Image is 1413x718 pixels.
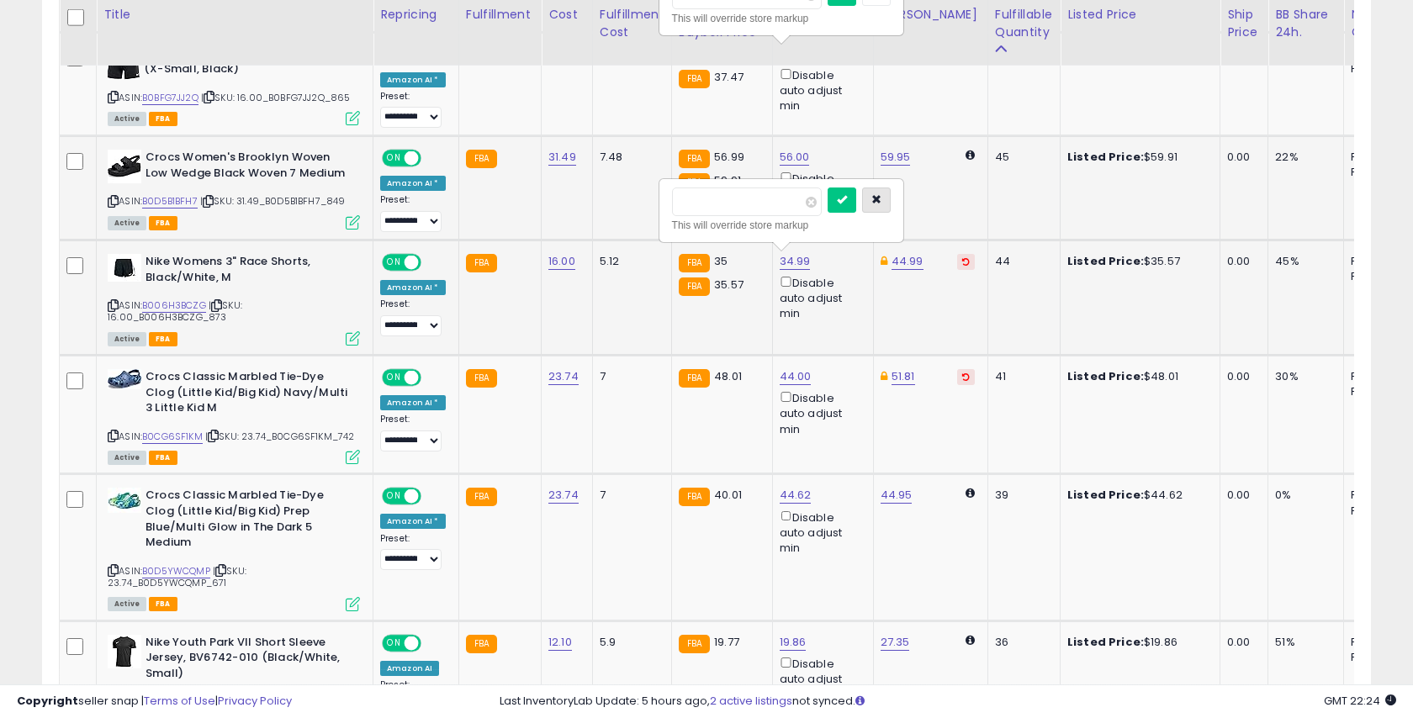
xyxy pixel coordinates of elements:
[780,487,812,504] a: 44.62
[108,216,146,230] span: All listings currently available for purchase on Amazon
[1351,369,1406,384] div: FBA: 5
[144,693,215,709] a: Terms of Use
[679,635,710,653] small: FBA
[679,488,710,506] small: FBA
[780,368,812,385] a: 44.00
[1351,269,1406,284] div: FBM: 0
[17,694,292,710] div: seller snap | |
[548,149,576,166] a: 31.49
[679,277,710,296] small: FBA
[1067,149,1144,165] b: Listed Price:
[384,151,405,166] span: ON
[714,487,742,503] span: 40.01
[714,149,744,165] span: 56.99
[1067,150,1207,165] div: $59.91
[380,514,446,529] div: Amazon AI *
[466,369,497,388] small: FBA
[679,173,710,192] small: FBA
[600,6,664,41] div: Fulfillment Cost
[966,150,975,161] i: Calculated using Dynamic Max Price.
[714,172,741,188] span: 59.91
[146,488,350,554] b: Crocs Classic Marbled Tie-Dye Clog (Little Kid/Big Kid) Prep Blue/Multi Glow in The Dark 5 Medium
[1275,6,1336,41] div: BB Share 24h.
[780,508,860,556] div: Disable auto adjust min
[600,254,659,269] div: 5.12
[600,635,659,650] div: 5.9
[108,488,141,513] img: 41hQXSvEQ+L._SL40_.jpg
[103,6,366,24] div: Title
[780,273,860,321] div: Disable auto adjust min
[205,430,355,443] span: | SKU: 23.74_B0CG6SF1KM_742
[149,451,177,465] span: FBA
[380,395,446,410] div: Amazon AI *
[1227,369,1255,384] div: 0.00
[419,151,446,166] span: OFF
[419,636,446,650] span: OFF
[1275,150,1331,165] div: 22%
[380,194,446,232] div: Preset:
[1351,6,1412,41] div: Num of Comp.
[1067,253,1144,269] b: Listed Price:
[600,150,659,165] div: 7.48
[108,597,146,611] span: All listings currently available for purchase on Amazon
[1351,384,1406,399] div: FBM: 3
[466,150,497,168] small: FBA
[108,369,141,389] img: 41zuKZSealL._SL40_.jpg
[466,635,497,653] small: FBA
[672,10,891,27] div: This will override store markup
[500,694,1396,710] div: Last InventoryLab Update: 5 hours ago, not synced.
[384,256,405,270] span: ON
[1275,488,1331,503] div: 0%
[384,371,405,385] span: ON
[384,489,405,504] span: ON
[881,6,981,24] div: [PERSON_NAME]
[600,369,659,384] div: 7
[892,368,915,385] a: 51.81
[419,371,446,385] span: OFF
[1351,635,1406,650] div: FBA: 8
[149,332,177,346] span: FBA
[146,150,350,185] b: Crocs Women's Brooklyn Woven Low Wedge Black Woven 7 Medium
[380,6,452,24] div: Repricing
[384,636,405,650] span: ON
[380,414,446,451] div: Preset:
[380,91,446,129] div: Preset:
[1351,165,1406,180] div: FBM: 1
[679,254,710,272] small: FBA
[108,254,360,344] div: ASIN:
[108,112,146,126] span: All listings currently available for purchase on Amazon
[1351,254,1406,269] div: FBA: 1
[108,150,360,228] div: ASIN:
[108,488,360,609] div: ASIN:
[1067,634,1144,650] b: Listed Price:
[149,216,177,230] span: FBA
[1351,61,1406,77] div: FBM: 0
[419,256,446,270] span: OFF
[380,298,446,336] div: Preset:
[1067,368,1144,384] b: Listed Price:
[380,72,446,87] div: Amazon AI *
[548,253,575,270] a: 16.00
[142,298,206,313] a: B006H3BCZG
[679,150,710,168] small: FBA
[1351,488,1406,503] div: FBA: 1
[881,487,913,504] a: 44.95
[146,254,350,289] b: Nike Womens 3" Race Shorts, Black/White, M
[218,693,292,709] a: Privacy Policy
[1275,254,1331,269] div: 45%
[995,369,1047,384] div: 41
[1067,487,1144,503] b: Listed Price:
[548,368,579,385] a: 23.74
[1351,150,1406,165] div: FBA: 6
[466,488,497,506] small: FBA
[995,488,1047,503] div: 39
[17,693,78,709] strong: Copyright
[892,253,923,270] a: 44.99
[679,6,765,41] div: Current Buybox Price
[710,693,792,709] a: 2 active listings
[149,597,177,611] span: FBA
[380,176,446,191] div: Amazon AI *
[108,46,360,124] div: ASIN:
[672,217,891,234] div: This will override store markup
[1227,254,1255,269] div: 0.00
